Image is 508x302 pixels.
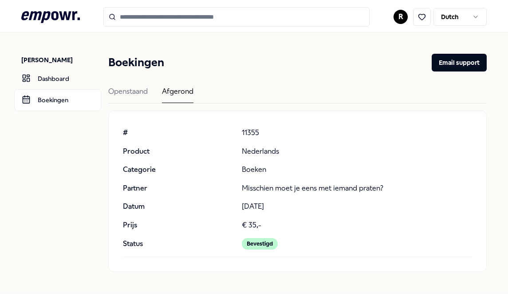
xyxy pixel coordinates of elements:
[242,183,473,194] p: Misschien moet je eens met iemand praten?
[242,201,473,212] p: [DATE]
[123,146,235,157] p: Product
[14,89,101,111] a: Boekingen
[242,127,473,139] p: 11355
[14,68,101,89] a: Dashboard
[108,54,164,72] h1: Boekingen
[123,201,235,212] p: Datum
[123,127,235,139] p: #
[103,7,370,27] input: Search for products, categories or subcategories
[162,86,193,103] div: Afgerond
[242,164,473,175] p: Boeken
[123,238,235,250] p: Status
[123,219,235,231] p: Prijs
[432,54,487,72] button: Email support
[123,164,235,175] p: Categorie
[394,10,408,24] button: R
[242,219,473,231] p: € 35,-
[108,86,148,103] div: Openstaand
[123,183,235,194] p: Partner
[242,146,473,157] p: Nederlands
[242,238,278,250] div: Bevestigd
[21,56,101,64] p: [PERSON_NAME]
